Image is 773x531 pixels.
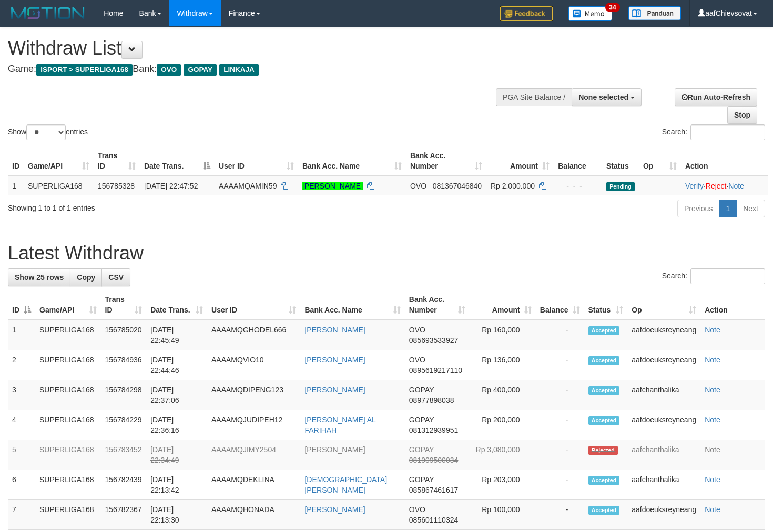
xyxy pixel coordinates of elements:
[409,336,458,345] span: Copy 085693533927 to clipboard
[409,426,458,434] span: Copy 081312939951 to clipboard
[409,386,434,394] span: GOPAY
[700,290,765,320] th: Action
[409,475,434,484] span: GOPAY
[727,106,757,124] a: Stop
[690,268,765,284] input: Search:
[207,350,300,380] td: AAAAMQVIO10
[536,500,584,530] td: -
[144,182,198,190] span: [DATE] 22:47:52
[35,470,101,500] td: SUPERLIGA168
[406,146,486,176] th: Bank Acc. Number: activate to sort column ascending
[8,199,314,213] div: Showing 1 to 1 of 1 entries
[558,181,598,191] div: - - -
[304,505,365,514] a: [PERSON_NAME]
[207,320,300,350] td: AAAAMQGHODEL666
[496,88,572,106] div: PGA Site Balance /
[8,320,35,350] td: 1
[706,182,727,190] a: Reject
[675,88,757,106] a: Run Auto-Refresh
[70,268,102,286] a: Copy
[304,326,365,334] a: [PERSON_NAME]
[536,320,584,350] td: -
[572,88,642,106] button: None selected
[146,500,207,530] td: [DATE] 22:13:30
[627,380,700,410] td: aafchanthalika
[705,326,720,334] a: Note
[627,440,700,470] td: aafchanthalika
[470,440,536,470] td: Rp 3,080,000
[101,410,147,440] td: 156784229
[146,470,207,500] td: [DATE] 22:13:42
[302,182,363,190] a: [PERSON_NAME]
[304,475,387,494] a: [DEMOGRAPHIC_DATA][PERSON_NAME]
[627,290,700,320] th: Op: activate to sort column ascending
[8,64,505,75] h4: Game: Bank:
[588,356,620,365] span: Accepted
[207,440,300,470] td: AAAAMQJIMY2504
[628,6,681,20] img: panduan.png
[705,356,720,364] a: Note
[681,146,768,176] th: Action
[26,124,66,140] select: Showentries
[146,290,207,320] th: Date Trans.: activate to sort column ascending
[705,475,720,484] a: Note
[685,182,704,190] a: Verify
[8,5,88,21] img: MOTION_logo.png
[35,500,101,530] td: SUPERLIGA168
[470,470,536,500] td: Rp 203,000
[108,273,124,282] span: CSV
[101,440,147,470] td: 156783452
[304,356,365,364] a: [PERSON_NAME]
[8,380,35,410] td: 3
[409,396,454,404] span: Copy 08977898038 to clipboard
[300,290,404,320] th: Bank Acc. Name: activate to sort column ascending
[8,38,505,59] h1: Withdraw List
[719,200,737,217] a: 1
[101,268,130,286] a: CSV
[140,146,215,176] th: Date Trans.: activate to sort column descending
[219,182,277,190] span: AAAAMQAMIN59
[602,146,639,176] th: Status
[470,350,536,380] td: Rp 136,000
[470,290,536,320] th: Amount: activate to sort column ascending
[35,410,101,440] td: SUPERLIGA168
[705,415,720,424] a: Note
[627,350,700,380] td: aafdoeuksreyneang
[588,326,620,335] span: Accepted
[101,380,147,410] td: 156784298
[409,516,458,524] span: Copy 085601110324 to clipboard
[207,500,300,530] td: AAAAMQHONADA
[8,243,765,264] h1: Latest Withdraw
[433,182,482,190] span: Copy 081367046840 to clipboard
[705,386,720,394] a: Note
[409,415,434,424] span: GOPAY
[409,456,458,464] span: Copy 081909500034 to clipboard
[207,410,300,440] td: AAAAMQJUDIPEH12
[588,476,620,485] span: Accepted
[35,350,101,380] td: SUPERLIGA168
[500,6,553,21] img: Feedback.jpg
[146,440,207,470] td: [DATE] 22:34:49
[304,386,365,394] a: [PERSON_NAME]
[35,320,101,350] td: SUPERLIGA168
[15,273,64,282] span: Show 25 rows
[207,380,300,410] td: AAAAMQDIPENG123
[491,182,535,190] span: Rp 2.000.000
[470,500,536,530] td: Rp 100,000
[298,146,406,176] th: Bank Acc. Name: activate to sort column ascending
[146,410,207,440] td: [DATE] 22:36:16
[588,446,618,455] span: Rejected
[409,505,425,514] span: OVO
[157,64,181,76] span: OVO
[536,350,584,380] td: -
[8,440,35,470] td: 5
[470,410,536,440] td: Rp 200,000
[627,410,700,440] td: aafdoeuksreyneang
[486,146,554,176] th: Amount: activate to sort column ascending
[410,182,426,190] span: OVO
[24,146,94,176] th: Game/API: activate to sort column ascending
[94,146,140,176] th: Trans ID: activate to sort column ascending
[35,440,101,470] td: SUPERLIGA168
[470,380,536,410] td: Rp 400,000
[101,350,147,380] td: 156784936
